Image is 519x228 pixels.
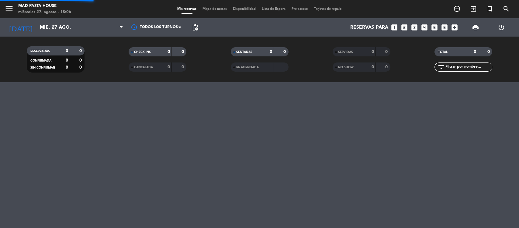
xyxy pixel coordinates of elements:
span: Tarjetas de regalo [311,7,345,11]
i: looks_3 [410,23,418,31]
i: menu [5,4,14,13]
i: add_circle_outline [453,5,461,12]
span: pending_actions [192,24,199,31]
i: looks_4 [420,23,428,31]
strong: 0 [283,50,287,54]
span: Mis reservas [174,7,199,11]
button: menu [5,4,14,15]
strong: 0 [182,65,185,69]
div: Mad Pasta House [18,3,71,9]
span: Disponibilidad [230,7,259,11]
span: Mapa de mesas [199,7,230,11]
strong: 0 [79,65,83,69]
i: search [503,5,510,12]
i: add_box [451,23,458,31]
span: SENTADAS [236,51,252,54]
i: power_settings_new [498,24,505,31]
span: RE AGENDADA [236,66,259,69]
strong: 0 [66,65,68,69]
i: exit_to_app [470,5,477,12]
strong: 0 [385,50,389,54]
span: NO SHOW [338,66,354,69]
strong: 0 [66,49,68,53]
i: [DATE] [5,21,37,34]
strong: 0 [182,50,185,54]
strong: 0 [474,50,476,54]
strong: 0 [270,50,272,54]
i: arrow_drop_down [57,24,64,31]
strong: 0 [168,50,170,54]
i: looks_one [390,23,398,31]
input: Filtrar por nombre... [445,64,492,70]
strong: 0 [385,65,389,69]
strong: 0 [168,65,170,69]
div: miércoles 27. agosto - 18:06 [18,9,71,15]
i: turned_in_not [486,5,493,12]
strong: 0 [487,50,491,54]
strong: 0 [79,49,83,53]
strong: 0 [66,58,68,62]
span: SERVIDAS [338,51,353,54]
span: print [472,24,479,31]
span: CONFIRMADA [30,59,51,62]
span: SIN CONFIRMAR [30,66,55,69]
span: CANCELADA [134,66,153,69]
span: CHECK INS [134,51,151,54]
strong: 0 [372,65,374,69]
i: looks_5 [431,23,438,31]
strong: 0 [79,58,83,62]
strong: 0 [372,50,374,54]
span: TOTAL [438,51,448,54]
span: Pre-acceso [289,7,311,11]
i: looks_6 [441,23,448,31]
div: LOG OUT [489,18,514,37]
span: Reservas para [350,25,388,30]
i: looks_two [400,23,408,31]
span: Lista de Espera [259,7,289,11]
i: filter_list [438,63,445,71]
span: RESERVADAS [30,50,50,53]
